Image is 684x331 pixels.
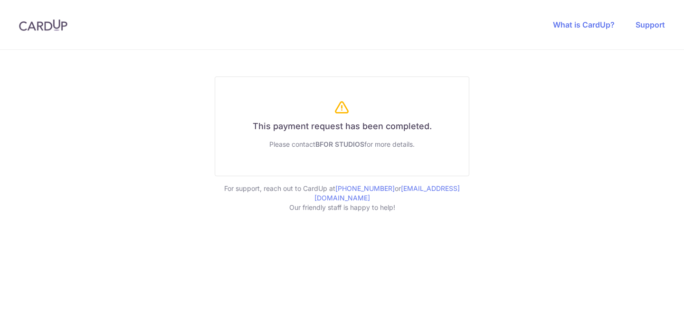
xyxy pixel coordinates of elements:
[315,140,364,148] span: BFOR STUDIOS
[335,184,395,192] a: [PHONE_NUMBER]
[553,20,615,29] a: What is CardUp?
[215,203,469,212] p: Our friendly staff is happy to help!
[227,121,457,132] h6: This payment request has been completed.
[19,19,67,31] img: CardUp Logo
[227,140,457,149] div: Please contact for more details.
[636,20,665,29] a: Support
[314,184,460,202] a: [EMAIL_ADDRESS][DOMAIN_NAME]
[215,184,469,203] p: For support, reach out to CardUp at or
